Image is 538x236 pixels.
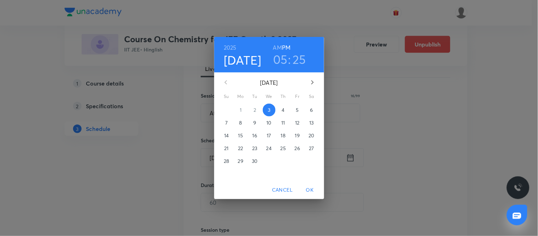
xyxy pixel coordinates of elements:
[263,116,276,129] button: 10
[309,132,314,139] p: 20
[220,155,233,168] button: 28
[309,145,314,152] p: 27
[291,104,304,116] button: 5
[253,119,256,126] p: 9
[249,93,261,100] span: Tu
[224,158,229,165] p: 28
[309,119,314,126] p: 13
[277,142,290,155] button: 25
[305,142,318,155] button: 27
[310,106,313,114] p: 6
[269,183,295,197] button: Cancel
[249,116,261,129] button: 9
[295,119,299,126] p: 12
[296,106,299,114] p: 5
[224,132,229,139] p: 14
[281,132,285,139] p: 18
[277,129,290,142] button: 18
[220,116,233,129] button: 7
[305,104,318,116] button: 6
[249,142,261,155] button: 23
[234,78,304,87] p: [DATE]
[266,119,271,126] p: 10
[234,155,247,168] button: 29
[293,52,306,67] button: 25
[234,93,247,100] span: Mo
[263,142,276,155] button: 24
[252,145,257,152] p: 23
[238,145,243,152] p: 22
[238,132,243,139] p: 15
[305,93,318,100] span: Sa
[305,116,318,129] button: 13
[220,129,233,142] button: 14
[239,119,242,126] p: 8
[291,116,304,129] button: 12
[277,104,290,116] button: 4
[281,145,286,152] p: 25
[291,129,304,142] button: 19
[291,93,304,100] span: Fr
[225,119,228,126] p: 7
[249,129,261,142] button: 16
[305,129,318,142] button: 20
[268,106,270,114] p: 3
[234,116,247,129] button: 8
[252,158,257,165] p: 30
[263,129,276,142] button: 17
[288,52,291,67] h3: :
[282,106,284,114] p: 4
[277,93,290,100] span: Th
[299,183,321,197] button: OK
[295,132,300,139] p: 19
[263,93,276,100] span: We
[267,132,271,139] p: 17
[249,155,261,168] button: 30
[277,116,290,129] button: 11
[220,93,233,100] span: Su
[291,142,304,155] button: 26
[234,129,247,142] button: 15
[224,145,228,152] p: 21
[282,43,290,53] button: PM
[281,119,285,126] p: 11
[253,132,257,139] p: 16
[272,186,293,194] span: Cancel
[224,53,261,67] button: [DATE]
[238,158,243,165] p: 29
[224,43,237,53] button: 2025
[295,145,300,152] p: 26
[273,43,282,53] button: AM
[234,142,247,155] button: 22
[273,52,288,67] button: 05
[263,104,276,116] button: 3
[266,145,272,152] p: 24
[220,142,233,155] button: 21
[301,186,318,194] span: OK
